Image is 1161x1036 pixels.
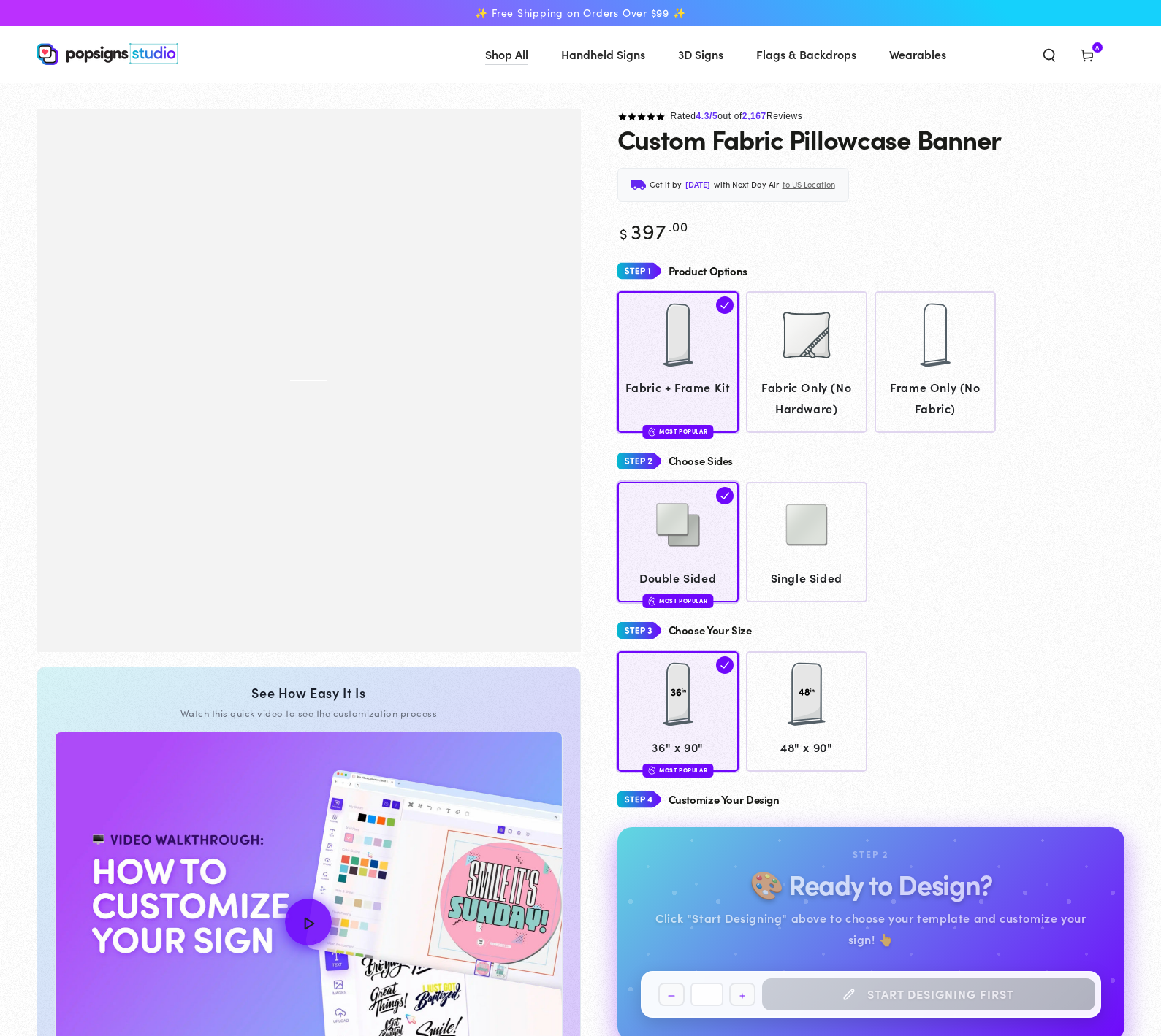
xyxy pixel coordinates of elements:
[716,656,734,674] img: check.svg
[550,35,656,74] a: Handheld Signs
[37,43,178,65] img: Popsigns Studio
[746,291,867,433] a: Fabric Only (No Hardware) Fabric Only (No Hardware)
[474,35,539,74] a: Shop All
[617,291,739,433] a: Fabric + Frame Kit Fabric + Frame Kit Most Popular
[669,265,747,277] h4: Product Options
[756,44,856,65] span: Flags & Backdrops
[746,651,867,772] a: 48 48" x 90"
[753,737,860,758] span: 48" x 90"
[685,177,710,192] span: [DATE]
[642,488,715,561] img: Double Sided
[742,111,766,121] span: 2,167
[648,426,655,437] img: fire.svg
[648,596,655,606] img: fire.svg
[1030,38,1068,70] summary: Search our site
[669,455,734,467] h4: Choose Sides
[750,869,992,899] h2: 🎨 Ready to Design?
[617,124,1002,153] h1: Custom Fabric Pillowcase Banner
[475,7,685,20] span: ✨ Free Shipping on Orders Over $99 ✨
[878,35,957,74] a: Wearables
[881,377,989,419] span: Frame Only (No Fabric)
[745,35,867,74] a: Flags & Backdrops
[783,177,835,192] span: to US Location
[485,44,528,65] span: Shop All
[714,177,779,192] span: with Next Day Air
[770,658,843,731] img: 48
[650,177,682,192] span: Get it by
[889,44,946,65] span: Wearables
[561,44,645,65] span: Handheld Signs
[620,223,628,243] span: $
[875,291,996,433] a: Frame Only (No Fabric) Frame Only (No Fabric)
[696,111,709,121] span: 4.3
[1095,42,1100,53] span: 8
[624,377,731,398] span: Fabric + Frame Kit
[642,594,713,608] div: Most Popular
[753,377,860,419] span: Fabric Only (No Hardware)
[617,215,689,245] bdi: 397
[667,35,734,74] a: 3D Signs
[678,44,723,65] span: 3D Signs
[753,567,860,588] span: Single Sided
[617,617,661,644] img: Step 3
[746,482,867,602] a: Single Sided Single Sided
[617,258,661,285] img: Step 1
[716,296,734,314] img: check.svg
[671,111,803,121] span: Rated out of Reviews
[669,217,689,235] sup: .00
[617,651,739,772] a: 36 36" x 90" Most Popular
[617,786,661,813] img: Step 4
[853,847,888,863] div: Step 2
[624,737,731,758] span: 36" x 90"
[624,567,731,588] span: Double Sided
[716,487,734,504] img: check.svg
[642,299,715,372] img: Fabric + Frame Kit
[642,425,713,439] div: Most Popular
[899,299,972,372] img: Frame Only (No Fabric)
[642,658,715,731] img: 36
[642,764,713,778] div: Most Popular
[55,685,563,701] div: See How Easy It Is
[648,765,655,775] img: fire.svg
[770,488,843,561] img: Single Sided
[617,448,661,475] img: Step 2
[37,109,581,653] media-gallery: Gallery Viewer
[617,482,739,602] a: Double Sided Double Sided Most Popular
[55,707,563,720] div: Watch this quick video to see the customization process
[641,908,1102,950] div: Click "Start Designing" above to choose your template and customize your sign! 👆
[770,299,843,372] img: Fabric Only (No Hardware)
[669,624,752,637] h4: Choose Your Size
[669,794,780,806] h4: Customize Your Design
[709,111,717,121] span: /5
